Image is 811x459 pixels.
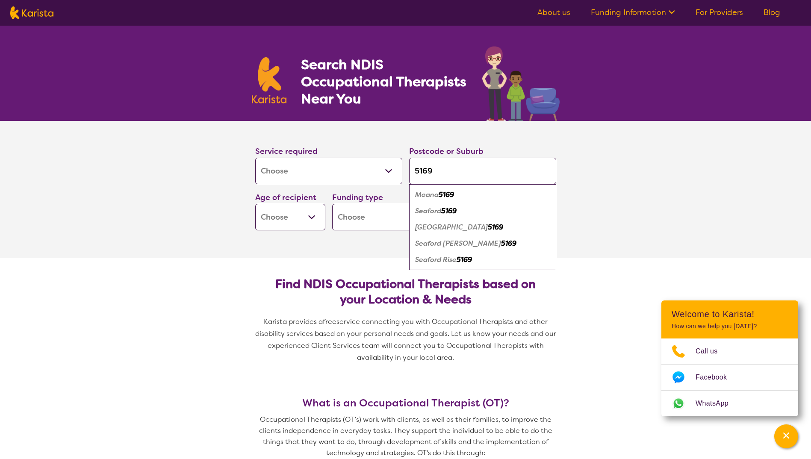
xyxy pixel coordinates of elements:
[501,239,516,248] em: 5169
[672,309,788,319] h2: Welcome to Karista!
[482,46,560,121] img: occupational-therapy
[409,146,484,156] label: Postcode or Suburb
[413,235,552,252] div: Seaford Meadows 5169
[696,7,743,18] a: For Providers
[413,203,552,219] div: Seaford 5169
[441,206,457,215] em: 5169
[264,317,323,326] span: Karista provides a
[301,56,467,107] h1: Search NDIS Occupational Therapists Near You
[252,414,560,459] p: Occupational Therapists (OT’s) work with clients, as well as their families, to improve the clien...
[696,345,728,358] span: Call us
[255,317,558,362] span: service connecting you with Occupational Therapists and other disability services based on your p...
[457,255,472,264] em: 5169
[262,277,549,307] h2: Find NDIS Occupational Therapists based on your Location & Needs
[661,391,798,416] a: Web link opens in a new tab.
[255,146,318,156] label: Service required
[415,223,488,232] em: [GEOGRAPHIC_DATA]
[537,7,570,18] a: About us
[413,252,552,268] div: Seaford Rise 5169
[413,187,552,203] div: Moana 5169
[415,206,441,215] em: Seaford
[661,300,798,416] div: Channel Menu
[252,397,560,409] h3: What is an Occupational Therapist (OT)?
[696,397,739,410] span: WhatsApp
[332,192,383,203] label: Funding type
[255,192,316,203] label: Age of recipient
[488,223,503,232] em: 5169
[415,255,457,264] em: Seaford Rise
[672,323,788,330] p: How can we help you [DATE]?
[415,239,501,248] em: Seaford [PERSON_NAME]
[409,158,556,184] input: Type
[696,371,737,384] span: Facebook
[661,338,798,416] ul: Choose channel
[764,7,780,18] a: Blog
[252,57,287,103] img: Karista logo
[439,190,454,199] em: 5169
[415,190,439,199] em: Moana
[591,7,675,18] a: Funding Information
[323,317,336,326] span: free
[413,219,552,235] div: Seaford Heights 5169
[10,6,53,19] img: Karista logo
[774,424,798,448] button: Channel Menu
